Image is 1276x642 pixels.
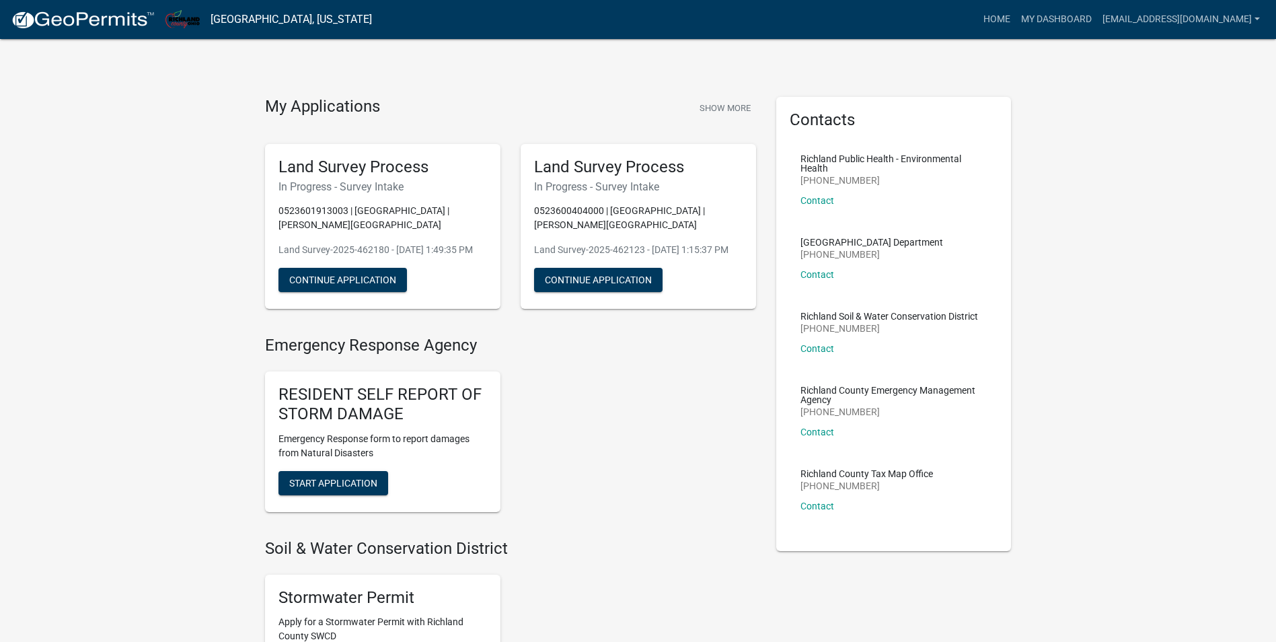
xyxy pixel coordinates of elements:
[289,477,377,488] span: Start Application
[278,385,487,424] h5: RESIDENT SELF REPORT OF STORM DAMAGE
[800,343,834,354] a: Contact
[534,180,743,193] h6: In Progress - Survey Intake
[694,97,756,119] button: Show More
[800,501,834,511] a: Contact
[534,243,743,257] p: Land Survey-2025-462123 - [DATE] 1:15:37 PM
[790,110,998,130] h5: Contacts
[278,204,487,232] p: 0523601913003 | [GEOGRAPHIC_DATA] | [PERSON_NAME][GEOGRAPHIC_DATA]
[534,204,743,232] p: 0523600404000 | [GEOGRAPHIC_DATA] | [PERSON_NAME][GEOGRAPHIC_DATA]
[265,336,756,355] h4: Emergency Response Agency
[800,481,933,491] p: [PHONE_NUMBER]
[278,588,487,608] h5: Stormwater Permit
[278,157,487,177] h5: Land Survey Process
[534,157,743,177] h5: Land Survey Process
[265,539,756,559] h4: Soil & Water Conservation District
[800,386,987,404] p: Richland County Emergency Management Agency
[265,97,380,117] h4: My Applications
[800,312,978,321] p: Richland Soil & Water Conservation District
[800,469,933,478] p: Richland County Tax Map Office
[211,8,372,31] a: [GEOGRAPHIC_DATA], [US_STATE]
[800,176,987,185] p: [PHONE_NUMBER]
[165,10,200,28] img: Richland County, Ohio
[800,324,978,333] p: [PHONE_NUMBER]
[800,250,943,259] p: [PHONE_NUMBER]
[978,7,1016,32] a: Home
[534,268,663,292] button: Continue Application
[800,238,943,247] p: [GEOGRAPHIC_DATA] Department
[278,268,407,292] button: Continue Application
[800,269,834,280] a: Contact
[278,243,487,257] p: Land Survey-2025-462180 - [DATE] 1:49:35 PM
[1016,7,1097,32] a: My Dashboard
[800,427,834,437] a: Contact
[800,407,987,417] p: [PHONE_NUMBER]
[278,180,487,193] h6: In Progress - Survey Intake
[800,154,987,173] p: Richland Public Health - Environmental Health
[278,471,388,495] button: Start Application
[800,195,834,206] a: Contact
[1097,7,1265,32] a: [EMAIL_ADDRESS][DOMAIN_NAME]
[278,432,487,460] p: Emergency Response form to report damages from Natural Disasters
